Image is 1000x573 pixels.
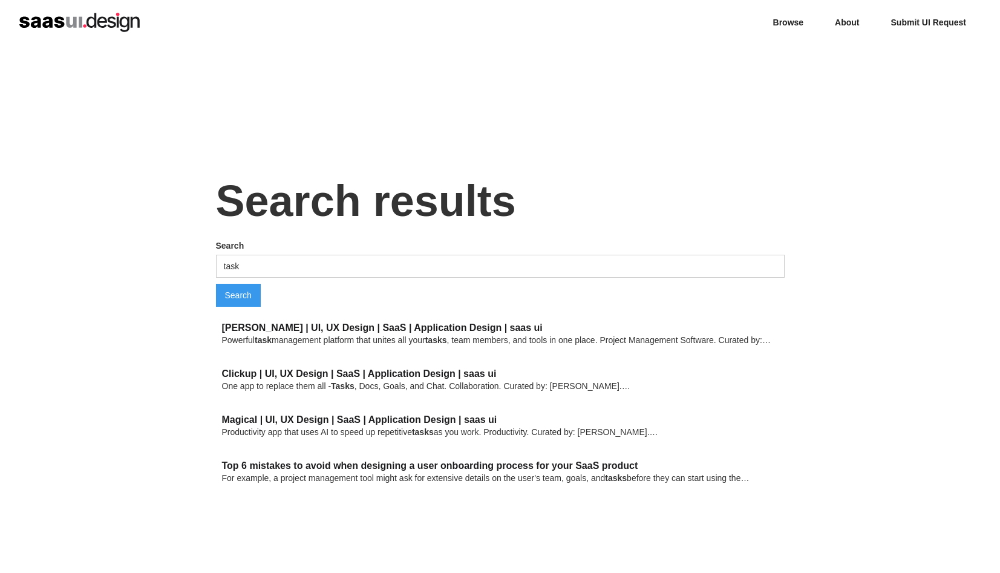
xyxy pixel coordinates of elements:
[650,427,658,437] span: …
[272,335,425,345] span: management platform that unites all your
[222,368,497,379] a: Clickup | UI, UX Design | SaaS | Application Design | saas ui
[222,460,638,471] a: Top 6 mistakes to avoid when designing a user onboarding process for your SaaS product
[216,255,785,278] input: Search…
[222,381,332,391] span: One app to replace them all -
[331,381,355,391] strong: Tasks
[19,13,140,32] a: home
[222,335,255,345] span: Powerful
[255,335,272,345] strong: task
[820,10,874,35] a: About
[216,175,785,227] h1: Search results
[222,414,497,425] a: Magical | UI, UX Design | SaaS | Application Design | saas ui
[216,284,261,307] input: Search
[216,240,785,252] label: Search
[425,335,447,345] strong: tasks
[412,427,434,437] strong: tasks
[759,10,819,35] a: Browse
[622,381,630,391] span: …
[222,323,543,333] a: [PERSON_NAME] | UI, UX Design | SaaS | Application Design | saas ui
[222,473,606,483] span: For example, a project management tool might ask for extensive details on the user's team, goals,...
[877,10,981,35] a: Submit UI Request
[355,381,622,391] span: , Docs, Goals, and Chat. Collaboration. Curated by: [PERSON_NAME].
[605,473,627,483] strong: tasks
[434,427,650,437] span: as you work. Productivity. Curated by: [PERSON_NAME].
[222,335,771,357] span: , team members, and tools in one place. Project Management Software. Curated by: [PERSON_NAME].
[222,427,412,437] span: Productivity app that uses AI to speed up repetitive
